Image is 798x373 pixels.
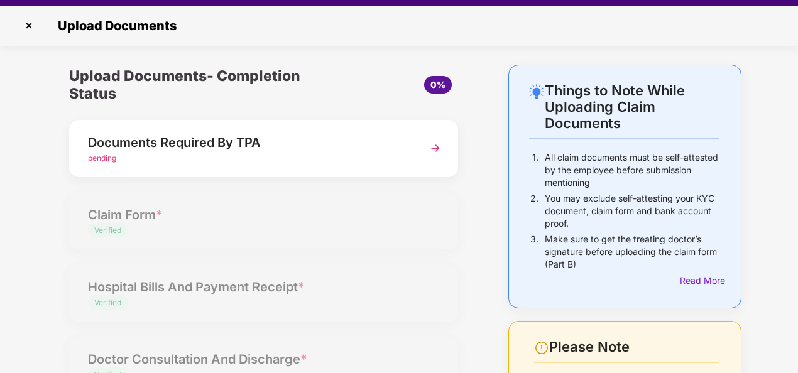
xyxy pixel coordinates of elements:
[45,18,183,33] span: Upload Documents
[532,151,538,189] p: 1.
[529,84,544,99] img: svg+xml;base64,PHN2ZyB4bWxucz0iaHR0cDovL3d3dy53My5vcmcvMjAwMC9zdmciIHdpZHRoPSIyNC4wOTMiIGhlaWdodD...
[19,16,39,36] img: svg+xml;base64,PHN2ZyBpZD0iQ3Jvc3MtMzJ4MzIiIHhtbG5zPSJodHRwOi8vd3d3LnczLm9yZy8yMDAwL3N2ZyIgd2lkdG...
[545,233,719,271] p: Make sure to get the treating doctor’s signature before uploading the claim form (Part B)
[545,151,719,189] p: All claim documents must be self-attested by the employee before submission mentioning
[430,79,445,90] span: 0%
[549,338,719,355] div: Please Note
[545,82,719,131] div: Things to Note While Uploading Claim Documents
[530,192,538,230] p: 2.
[88,153,116,163] span: pending
[424,137,447,159] img: svg+xml;base64,PHN2ZyBpZD0iTmV4dCIgeG1sbnM9Imh0dHA6Ly93d3cudzMub3JnLzIwMDAvc3ZnIiB3aWR0aD0iMzYiIG...
[534,340,549,355] img: svg+xml;base64,PHN2ZyBpZD0iV2FybmluZ18tXzI0eDI0IiBkYXRhLW5hbWU9Ildhcm5pbmcgLSAyNHgyNCIgeG1sbnM9Im...
[88,132,410,153] div: Documents Required By TPA
[530,233,538,271] p: 3.
[69,65,329,105] div: Upload Documents- Completion Status
[545,192,719,230] p: You may exclude self-attesting your KYC document, claim form and bank account proof.
[680,274,719,288] div: Read More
